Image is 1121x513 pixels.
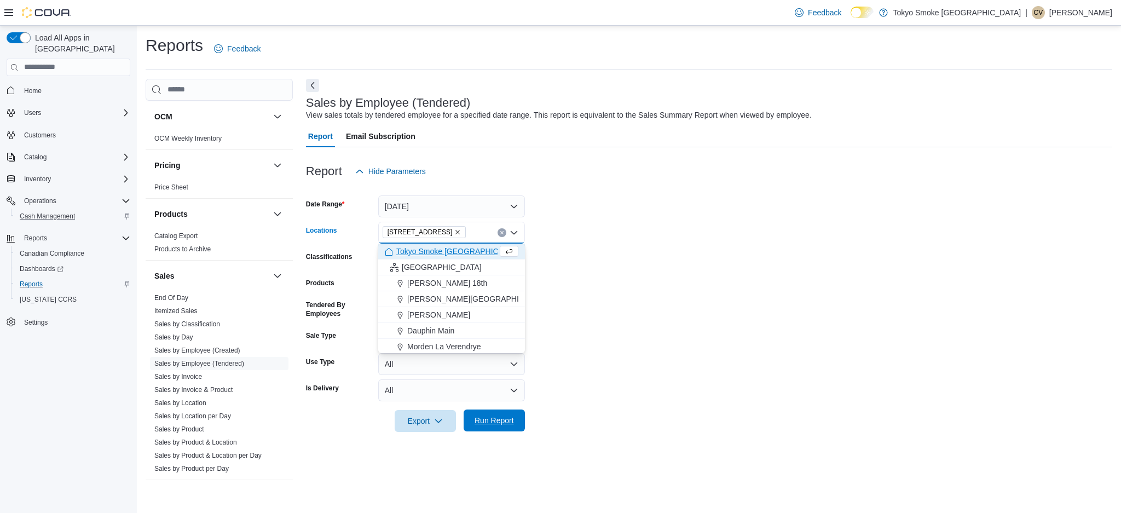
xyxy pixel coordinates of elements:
[20,295,77,304] span: [US_STATE] CCRS
[15,210,79,223] a: Cash Management
[15,247,89,260] a: Canadian Compliance
[306,200,345,209] label: Date Range
[475,415,514,426] span: Run Report
[154,294,188,302] a: End Of Day
[378,353,525,375] button: All
[11,246,135,261] button: Canadian Compliance
[271,269,284,283] button: Sales
[378,291,525,307] button: [PERSON_NAME][GEOGRAPHIC_DATA]
[2,127,135,143] button: Customers
[24,87,42,95] span: Home
[20,232,51,245] button: Reports
[308,125,333,147] span: Report
[227,43,261,54] span: Feedback
[154,465,229,472] a: Sales by Product per Day
[154,386,233,394] a: Sales by Invoice & Product
[154,438,237,447] span: Sales by Product & Location
[808,7,841,18] span: Feedback
[454,229,461,235] button: Remove 979 Bloor St W from selection in this group
[20,128,130,142] span: Customers
[15,262,130,275] span: Dashboards
[20,106,45,119] button: Users
[20,151,51,164] button: Catalog
[306,384,339,393] label: Is Delivery
[154,359,244,368] span: Sales by Employee (Tendered)
[790,2,846,24] a: Feedback
[11,209,135,224] button: Cash Management
[20,84,130,97] span: Home
[1034,6,1043,19] span: CV
[210,38,265,60] a: Feedback
[395,410,456,432] button: Export
[154,425,204,433] a: Sales by Product
[20,129,60,142] a: Customers
[154,307,198,315] span: Itemized Sales
[383,226,466,238] span: 979 Bloor St W
[154,333,193,341] a: Sales by Day
[154,134,222,143] span: OCM Weekly Inventory
[154,245,211,253] span: Products to Archive
[2,83,135,99] button: Home
[306,358,334,366] label: Use Type
[378,307,525,323] button: [PERSON_NAME]
[154,209,269,220] button: Products
[154,439,237,446] a: Sales by Product & Location
[15,210,130,223] span: Cash Management
[1025,6,1027,19] p: |
[2,193,135,209] button: Operations
[20,249,84,258] span: Canadian Compliance
[154,270,175,281] h3: Sales
[154,452,262,459] a: Sales by Product & Location per Day
[11,261,135,276] a: Dashboards
[154,183,188,191] a: Price Sheet
[407,325,454,336] span: Dauphin Main
[401,410,449,432] span: Export
[24,108,41,117] span: Users
[20,151,130,164] span: Catalog
[378,195,525,217] button: [DATE]
[1032,6,1045,19] div: Chris Valenzuela
[20,194,61,207] button: Operations
[24,175,51,183] span: Inventory
[154,451,262,460] span: Sales by Product & Location per Day
[154,372,202,381] span: Sales by Invoice
[154,135,222,142] a: OCM Weekly Inventory
[306,79,319,92] button: Next
[378,339,525,355] button: Morden La Verendrye
[306,301,374,318] label: Tendered By Employees
[20,106,130,119] span: Users
[306,252,353,261] label: Classifications
[146,132,293,149] div: OCM
[20,280,43,289] span: Reports
[271,159,284,172] button: Pricing
[154,412,231,420] span: Sales by Location per Day
[154,399,206,407] span: Sales by Location
[351,160,430,182] button: Hide Parameters
[388,227,453,238] span: [STREET_ADDRESS]
[24,234,47,243] span: Reports
[20,316,52,329] a: Settings
[146,34,203,56] h1: Reports
[378,244,525,260] button: Tokyo Smoke [GEOGRAPHIC_DATA]
[154,183,188,192] span: Price Sheet
[346,125,415,147] span: Email Subscription
[368,166,426,177] span: Hide Parameters
[154,373,202,381] a: Sales by Invoice
[1049,6,1112,19] p: [PERSON_NAME]
[306,279,334,287] label: Products
[11,276,135,292] button: Reports
[306,96,471,109] h3: Sales by Employee (Tendered)
[11,292,135,307] button: [US_STATE] CCRS
[7,78,130,359] nav: Complex example
[24,318,48,327] span: Settings
[15,278,130,291] span: Reports
[15,278,47,291] a: Reports
[378,379,525,401] button: All
[154,360,244,367] a: Sales by Employee (Tendered)
[24,131,56,140] span: Customers
[20,172,55,186] button: Inventory
[2,149,135,165] button: Catalog
[306,165,342,178] h3: Report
